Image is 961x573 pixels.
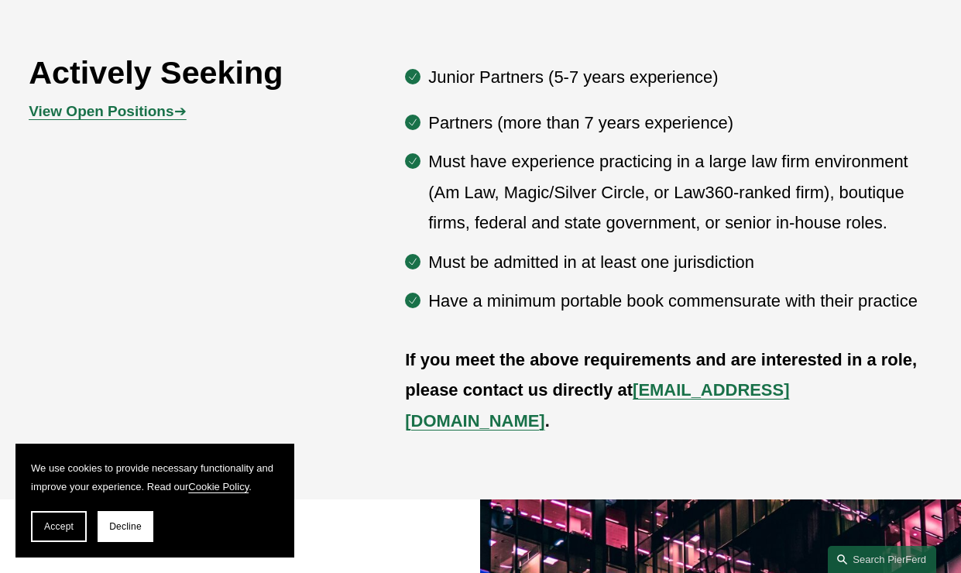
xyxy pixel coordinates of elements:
a: Search this site [828,546,936,573]
p: Must have experience practicing in a large law firm environment (Am Law, Magic/Silver Circle, or ... [428,146,932,238]
strong: View Open Positions [29,103,173,119]
a: [EMAIL_ADDRESS][DOMAIN_NAME] [405,380,789,431]
strong: If you meet the above requirements and are interested in a role, please contact us directly at [405,350,922,400]
span: Accept [44,521,74,532]
a: Cookie Policy [188,481,249,492]
strong: . [545,411,550,431]
p: Have a minimum portable book commensurate with their practice [428,286,932,317]
button: Accept [31,511,87,542]
p: We use cookies to provide necessary functionality and improve your experience. Read our . [31,459,279,496]
p: Must be admitted in at least one jurisdiction [428,247,932,278]
h2: Actively Seeking [29,53,330,92]
span: Decline [109,521,142,532]
p: Partners (more than 7 years experience) [428,108,932,139]
span: ➔ [29,103,186,119]
section: Cookie banner [15,444,294,558]
button: Decline [98,511,153,542]
a: View Open Positions➔ [29,103,186,119]
p: Junior Partners (5-7 years experience) [428,62,932,93]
